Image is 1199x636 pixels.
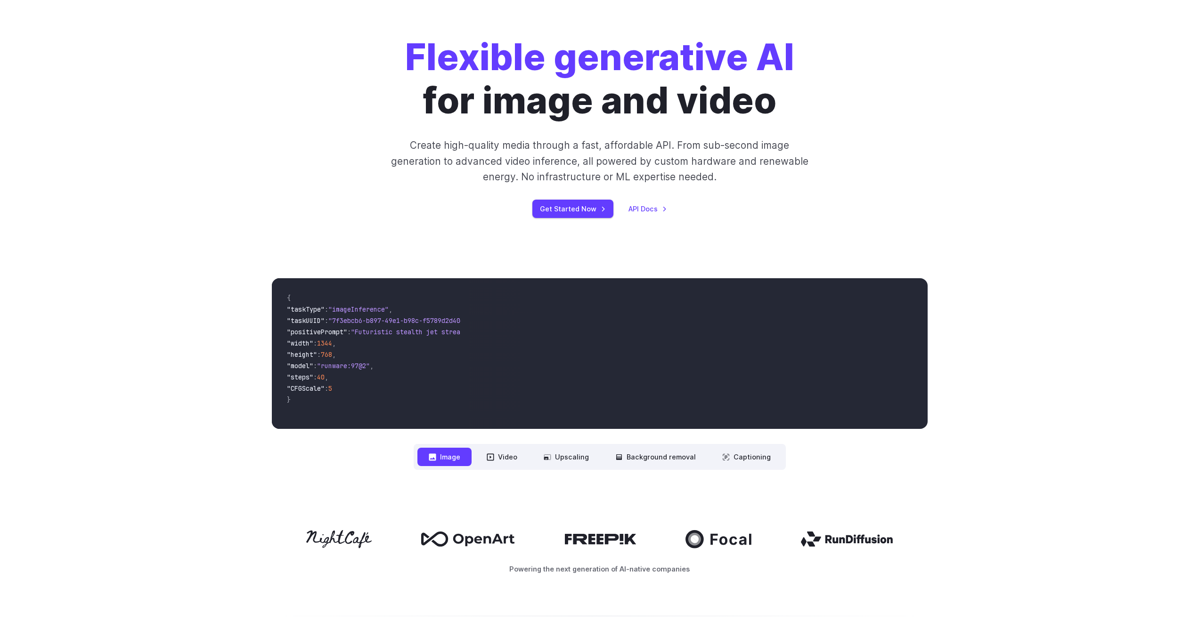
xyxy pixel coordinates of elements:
[287,384,325,393] span: "CFGScale"
[405,36,794,122] h1: for image and video
[711,448,782,466] button: Captioning
[272,564,928,574] p: Powering the next generation of AI-native companies
[325,384,328,393] span: :
[313,362,317,370] span: :
[321,350,332,359] span: 768
[325,305,328,314] span: :
[532,200,613,218] a: Get Started Now
[287,305,325,314] span: "taskType"
[328,305,389,314] span: "imageInference"
[317,362,370,370] span: "runware:97@2"
[325,373,328,381] span: ,
[287,362,313,370] span: "model"
[287,328,347,336] span: "positivePrompt"
[332,339,336,347] span: ,
[328,316,472,325] span: "7f3ebcb6-b897-49e1-b98c-f5789d2d40d7"
[287,316,325,325] span: "taskUUID"
[313,339,317,347] span: :
[351,328,694,336] span: "Futuristic stealth jet streaking through a neon-lit cityscape with glowing purple exhaust"
[287,395,291,404] span: }
[287,350,317,359] span: "height"
[389,305,392,314] span: ,
[287,294,291,302] span: {
[313,373,317,381] span: :
[417,448,472,466] button: Image
[628,203,667,214] a: API Docs
[317,339,332,347] span: 1344
[287,373,313,381] span: "steps"
[317,350,321,359] span: :
[405,35,794,79] strong: Flexible generative AI
[332,350,336,359] span: ,
[532,448,600,466] button: Upscaling
[475,448,529,466] button: Video
[604,448,707,466] button: Background removal
[370,362,374,370] span: ,
[287,339,313,347] span: "width"
[325,316,328,325] span: :
[347,328,351,336] span: :
[328,384,332,393] span: 5
[317,373,325,381] span: 40
[390,137,809,185] p: Create high-quality media through a fast, affordable API. From sub-second image generation to adv...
